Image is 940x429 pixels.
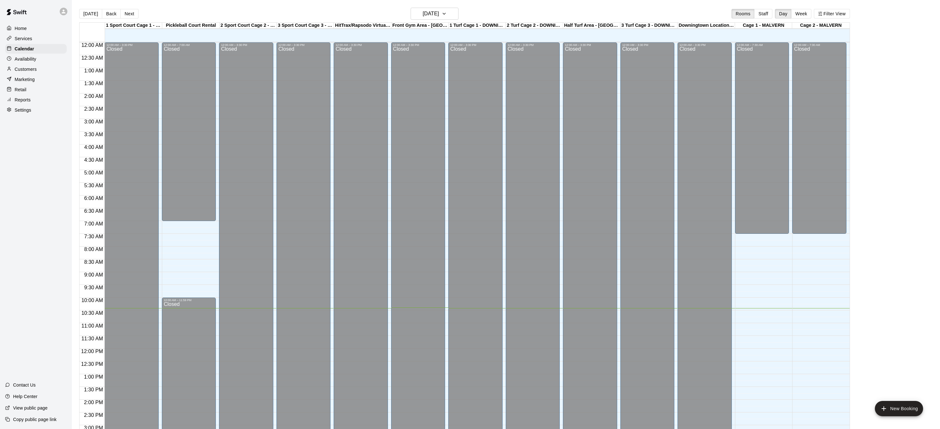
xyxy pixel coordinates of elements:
span: 12:30 AM [80,55,105,61]
a: Availability [5,54,67,64]
a: Customers [5,64,67,74]
span: 11:30 AM [80,336,105,341]
div: HitTrax/Rapsodo Virtual Reality Rental Cage - 16'x35' [334,23,391,29]
div: Cage 1 - MALVERN [735,23,792,29]
div: 12:00 AM – 7:00 AM: Closed [162,42,216,221]
button: Week [791,9,811,18]
button: Next [120,9,138,18]
button: Rooms [732,9,754,18]
div: 3 Turf Cage 3 - DOWNINGTOWN [620,23,678,29]
div: 12:00 AM – 3:30 PM [278,43,329,47]
div: Downingtown Location - OUTDOOR Turf Area [678,23,735,29]
div: 12:00 AM – 3:30 PM [679,43,730,47]
div: 12:00 AM – 7:30 AM: Closed [735,42,789,234]
p: Contact Us [13,382,36,388]
span: 9:00 AM [83,272,105,277]
span: 4:00 AM [83,144,105,150]
span: 7:30 AM [83,234,105,239]
span: 1:00 AM [83,68,105,73]
div: 12:00 AM – 3:30 PM [221,43,271,47]
p: Services [15,35,32,42]
button: [DATE] [411,8,459,20]
div: Pickleball Court Rental [162,23,219,29]
p: Home [15,25,27,32]
button: Day [775,9,792,18]
p: Customers [15,66,37,72]
span: 12:00 AM [80,42,105,48]
span: 4:30 AM [83,157,105,163]
span: 2:00 AM [83,93,105,99]
h6: [DATE] [423,9,439,18]
span: 12:30 PM [80,361,104,367]
p: Marketing [15,76,35,83]
span: 10:00 AM [80,298,105,303]
div: 12:00 AM – 3:30 PM [106,43,156,47]
div: 12:00 AM – 3:30 PM [508,43,558,47]
p: Calendar [15,46,34,52]
div: 1 Turf Cage 1 - DOWNINGTOWN [449,23,506,29]
div: 12:00 AM – 7:30 AM: Closed [792,42,846,234]
span: 2:00 PM [82,400,105,405]
span: 10:30 AM [80,310,105,316]
button: Staff [754,9,772,18]
div: 12:00 AM – 7:30 AM [737,43,787,47]
div: 2 Sport Court Cage 2 - DOWNINGTOWN [220,23,277,29]
div: 12:00 AM – 3:30 PM [622,43,672,47]
div: 12:00 AM – 7:30 AM [794,43,844,47]
div: Cage 2 - MALVERN [792,23,849,29]
span: 5:00 AM [83,170,105,175]
div: 3 Sport Court Cage 3 - DOWNINGTOWN [277,23,334,29]
span: 3:00 AM [83,119,105,124]
div: Closed [794,47,844,236]
div: 1 Sport Court Cage 1 - DOWNINGTOWN [105,23,162,29]
span: 2:30 PM [82,412,105,418]
span: 2:30 AM [83,106,105,112]
span: 1:30 PM [82,387,105,392]
a: Services [5,34,67,43]
div: 12:00 AM – 3:30 PM [565,43,615,47]
p: Reports [15,97,31,103]
span: 12:00 PM [80,349,104,354]
span: 9:30 AM [83,285,105,290]
button: Back [102,9,121,18]
a: Reports [5,95,67,105]
a: Home [5,24,67,33]
span: 1:00 PM [82,374,105,380]
div: Half Turf Area - [GEOGRAPHIC_DATA] [563,23,620,29]
p: Settings [15,107,31,113]
div: 12:00 AM – 3:30 PM [393,43,443,47]
div: 12:00 AM – 3:30 PM [336,43,386,47]
div: Closed [164,47,214,223]
div: 10:00 AM – 11:59 PM [164,299,214,302]
p: Availability [15,56,36,62]
span: 6:30 AM [83,208,105,214]
span: 5:30 AM [83,183,105,188]
button: Filter View [814,9,850,18]
p: Copy public page link [13,416,57,423]
div: Front Gym Area - [GEOGRAPHIC_DATA] [391,23,449,29]
div: Marketing [5,75,67,84]
span: 3:30 AM [83,132,105,137]
span: 6:00 AM [83,196,105,201]
span: 8:30 AM [83,259,105,265]
span: 11:00 AM [80,323,105,329]
button: [DATE] [79,9,102,18]
p: Help Center [13,393,37,400]
a: Retail [5,85,67,94]
span: 8:00 AM [83,247,105,252]
span: 1:30 AM [83,81,105,86]
p: Retail [15,86,27,93]
div: 12:00 AM – 7:00 AM [164,43,214,47]
div: Closed [737,47,787,236]
a: Calendar [5,44,67,54]
span: 7:00 AM [83,221,105,226]
p: View public page [13,405,48,411]
div: 12:00 AM – 3:30 PM [450,43,500,47]
div: 2 Turf Cage 2 - DOWNINGTOWN [506,23,563,29]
